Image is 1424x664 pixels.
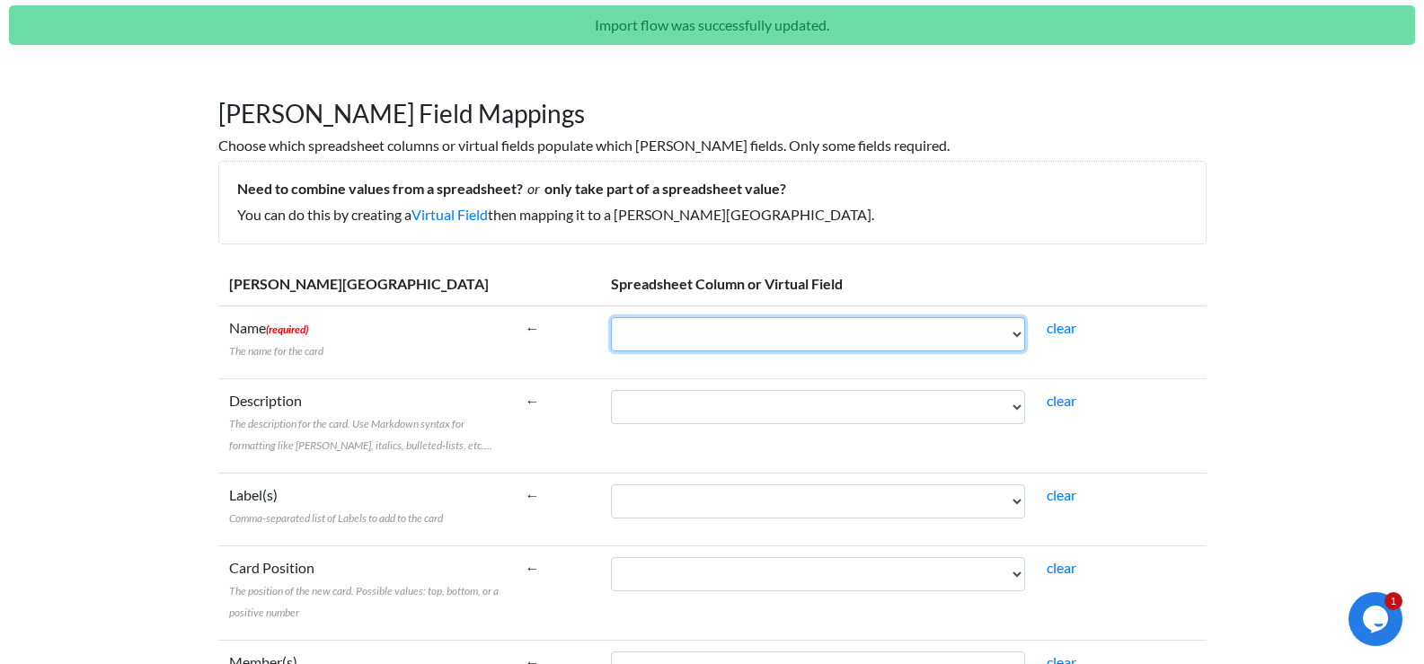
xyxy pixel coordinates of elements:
[229,344,323,358] span: The name for the card
[229,511,443,525] span: Comma-separated list of Labels to add to the card
[1047,392,1076,409] a: clear
[411,206,488,223] a: Virtual Field
[9,5,1415,45] p: Import flow was successfully updated.
[229,557,504,622] label: Card Position
[218,137,1207,154] h6: Choose which spreadsheet columns or virtual fields populate which [PERSON_NAME] fields. Only some...
[229,317,323,360] label: Name
[515,473,601,545] td: ←
[237,204,1188,226] p: You can do this by creating a then mapping it to a [PERSON_NAME][GEOGRAPHIC_DATA].
[515,305,601,378] td: ←
[229,584,499,619] span: The position of the new card. Possible values: top, bottom, or a positive number
[523,180,544,197] i: or
[515,545,601,640] td: ←
[229,390,504,455] label: Description
[515,378,601,473] td: ←
[266,323,308,336] span: (required)
[1047,486,1076,503] a: clear
[1047,559,1076,576] a: clear
[229,417,492,452] span: The description for the card. Use Markdown syntax for formatting like [PERSON_NAME], italics, bul...
[218,262,515,306] th: [PERSON_NAME][GEOGRAPHIC_DATA]
[229,484,443,527] label: Label(s)
[1349,592,1406,646] iframe: chat widget
[600,262,1206,306] th: Spreadsheet Column or Virtual Field
[218,81,1207,129] h1: [PERSON_NAME] Field Mappings
[237,180,1188,197] h5: Need to combine values from a spreadsheet? only take part of a spreadsheet value?
[1047,319,1076,336] a: clear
